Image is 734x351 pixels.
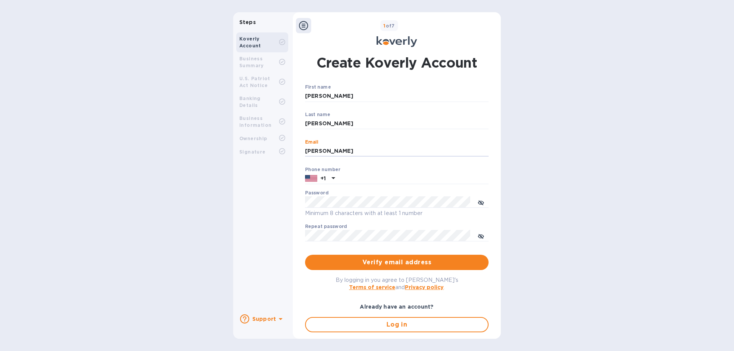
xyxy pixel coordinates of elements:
h1: Create Koverly Account [317,53,477,72]
button: toggle password visibility [473,194,489,210]
label: Last name [305,112,330,117]
span: Verify email address [311,258,482,267]
label: Phone number [305,167,340,172]
b: Steps [239,19,256,25]
b: Already have an account? [360,304,434,310]
input: Enter your last name [305,118,489,129]
button: Log in [305,317,489,332]
span: By logging in you agree to [PERSON_NAME]'s and . [336,277,458,290]
a: Terms of service [349,284,395,290]
label: Repeat password [305,225,347,229]
span: 1 [383,23,385,29]
button: Verify email address [305,255,489,270]
img: US [305,174,317,183]
span: Log in [312,320,482,329]
b: Business Summary [239,56,264,68]
b: Banking Details [239,95,261,108]
b: Ownership [239,136,267,141]
b: Support [252,316,276,322]
label: Password [305,191,328,196]
p: Minimum 8 characters with at least 1 number [305,209,489,218]
b: Business Information [239,115,271,128]
button: toggle password visibility [473,228,489,243]
b: of 7 [383,23,395,29]
b: U.S. Patriot Act Notice [239,76,270,88]
label: Email [305,140,318,144]
a: Privacy policy [405,284,443,290]
input: Email [305,146,489,157]
label: First name [305,85,331,90]
input: Enter your first name [305,91,489,102]
b: Signature [239,149,266,155]
p: +1 [320,175,326,182]
b: Koverly Account [239,36,261,49]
